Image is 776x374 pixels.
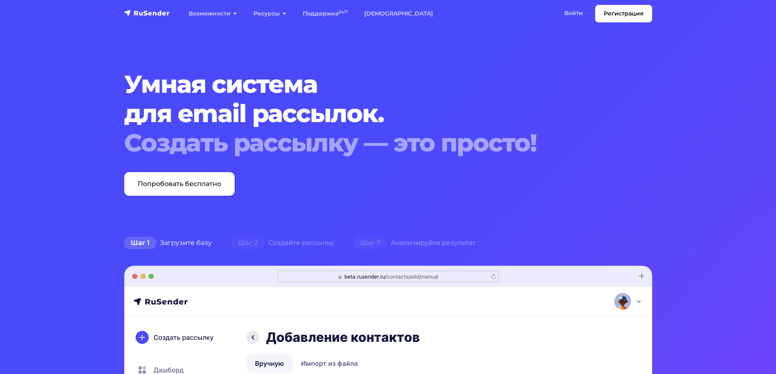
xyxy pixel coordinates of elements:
[114,235,222,251] div: Загрузите базу
[356,5,441,22] a: [DEMOGRAPHIC_DATA]
[231,236,264,249] span: Шаг 2
[556,5,591,22] a: Войти
[245,5,295,22] a: Ресурсы
[595,5,652,22] a: Регистрация
[124,128,607,157] div: Создать рассылку — это просто!
[339,9,348,15] sup: 24/7
[180,5,245,22] a: Возможности
[354,236,387,249] span: Шаг 3
[222,235,344,251] div: Создайте рассылку
[124,236,156,249] span: Шаг 1
[344,235,485,251] div: Анализируйте результат
[124,9,170,17] img: RuSender
[295,5,356,22] a: Поддержка24/7
[124,172,235,196] a: Попробовать бесплатно
[124,70,607,157] h1: Умная система для email рассылок.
